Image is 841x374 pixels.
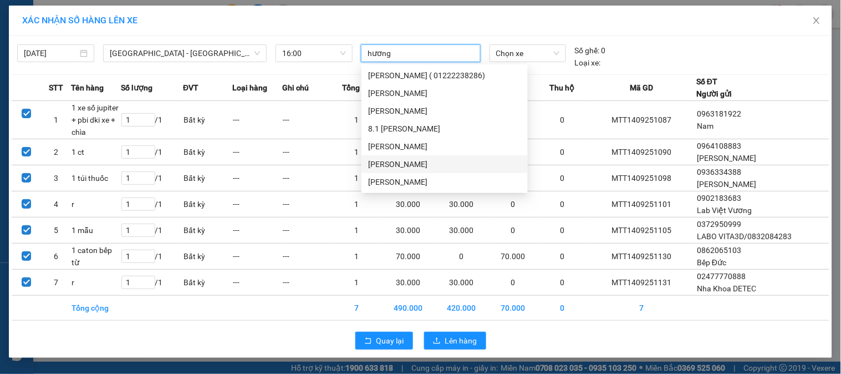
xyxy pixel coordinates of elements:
td: 4 [42,191,72,218]
td: 30.000 [381,270,435,296]
td: 1 mẫu [71,218,120,244]
td: Tổng cộng [71,296,120,321]
td: MTT1409251101 [588,191,697,218]
strong: Công ty TNHH Phúc Xuyên [12,6,104,29]
td: MTT1409251105 [588,218,697,244]
span: 16:00 [282,45,346,62]
td: 1 [332,218,381,244]
td: 70.000 [488,296,538,321]
span: Số lượng [121,82,152,94]
td: --- [233,139,282,165]
td: 1 caton bếp từ [71,244,120,270]
td: --- [282,270,332,296]
td: 70.000 [488,244,538,270]
div: Nguyễn Văn Hương [361,84,528,102]
td: 30.000 [435,191,488,218]
div: Trần Văn Hương [361,155,528,173]
td: 1 ct [71,139,120,165]
span: [PERSON_NAME] [697,180,756,189]
span: 02477770888 [697,272,746,281]
td: 2 [42,139,72,165]
td: Bất kỳ [183,218,232,244]
td: 1 [332,101,381,139]
td: 1 [332,191,381,218]
span: 0902183683 [697,194,741,203]
button: rollbackQuay lại [355,332,413,350]
td: 0 [538,101,587,139]
td: 30.000 [435,270,488,296]
div: [PERSON_NAME] [368,158,521,170]
span: Lên hàng [445,335,477,347]
span: Nha Khoa DETEC [697,284,756,293]
td: 30.000 [435,218,488,244]
td: r [71,270,120,296]
td: MTT1409251090 [588,139,697,165]
span: down [254,50,261,57]
span: Thu hộ [550,82,575,94]
td: 0 [488,218,538,244]
span: [PERSON_NAME] [697,154,756,163]
div: Số ĐT Người gửi [696,75,732,100]
td: 7 [332,296,381,321]
td: 5 [42,218,72,244]
td: 1 [42,101,72,139]
td: 0 [538,218,587,244]
td: 3 [42,165,72,191]
td: / 1 [121,165,184,191]
span: upload [433,337,441,346]
td: 0 [538,139,587,165]
td: 1 [332,270,381,296]
td: 1 [332,244,381,270]
td: / 1 [121,244,184,270]
td: Bất kỳ [183,270,232,296]
td: MTT1409251131 [588,270,697,296]
td: 1 [332,165,381,191]
td: --- [233,218,282,244]
td: 0 [488,191,538,218]
td: 1 túi thuốc [71,165,120,191]
td: Bất kỳ [183,191,232,218]
strong: 0888 827 827 - 0848 827 827 [23,52,111,72]
td: MTT1409251087 [588,101,697,139]
td: Bất kỳ [183,165,232,191]
span: Nam [697,122,713,130]
span: Gửi hàng [GEOGRAPHIC_DATA]: Hotline: [5,32,111,72]
td: / 1 [121,218,184,244]
div: 8.1 Hoàng Văn Hưởng [361,120,528,138]
td: --- [282,101,332,139]
strong: 024 3236 3236 - [6,42,111,62]
td: 1 xe số jupiter + pbi dki xe + chìa [71,101,120,139]
td: 30.000 [381,191,435,218]
span: ĐVT [183,82,198,94]
td: MTT1409251098 [588,165,697,191]
td: 490.000 [381,296,435,321]
div: Phạm Quốc Hương [361,138,528,155]
td: --- [233,101,282,139]
span: Loại xe: [575,57,601,69]
td: MTT1409251130 [588,244,697,270]
td: --- [282,244,332,270]
span: Tên hàng [71,82,104,94]
td: / 1 [121,101,184,139]
button: Close [801,6,832,37]
td: Bất kỳ [183,101,232,139]
td: 0 [435,244,488,270]
div: 0 [575,44,606,57]
td: --- [233,270,282,296]
div: [PERSON_NAME] [368,140,521,153]
span: Gửi hàng Hạ Long: Hotline: [10,74,106,104]
td: --- [282,191,332,218]
td: Bất kỳ [183,139,232,165]
span: Bếp Đức [697,258,726,267]
td: r [71,191,120,218]
td: 70.000 [381,244,435,270]
span: STT [49,82,63,94]
td: --- [282,165,332,191]
span: Loại hàng [233,82,268,94]
div: 8.1 [PERSON_NAME] [368,123,521,135]
span: Tổng SL [342,82,370,94]
td: / 1 [121,191,184,218]
td: / 1 [121,139,184,165]
td: --- [282,139,332,165]
span: 0963181922 [697,109,741,118]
